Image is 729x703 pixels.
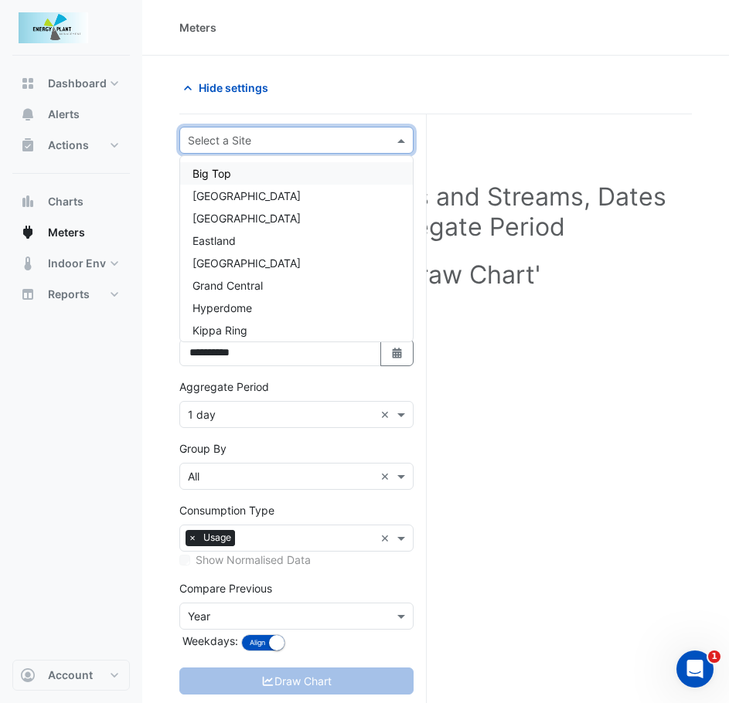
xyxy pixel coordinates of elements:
[48,138,89,153] span: Actions
[12,660,130,691] button: Account
[20,225,36,240] app-icon: Meters
[48,667,93,683] span: Account
[19,12,88,43] img: Company Logo
[192,279,263,292] span: Grand Central
[676,650,714,688] iframe: Intercom live chat
[192,167,231,180] span: Big Top
[192,234,236,247] span: Eastland
[192,189,301,202] span: [GEOGRAPHIC_DATA]
[179,502,274,518] label: Consumption Type
[20,76,36,91] app-icon: Dashboard
[204,182,667,242] h1: Select Site, Meters and Streams, Dates and Aggregate Period
[179,580,272,596] label: Compare Previous
[12,279,130,310] button: Reports
[12,99,130,130] button: Alerts
[12,217,130,248] button: Meters
[186,530,199,545] span: ×
[196,552,311,568] label: Show Normalised Data
[48,76,107,91] span: Dashboard
[380,468,393,484] span: Clear
[20,138,36,153] app-icon: Actions
[204,260,667,290] h1: Click 'Draw Chart'
[20,194,36,209] app-icon: Charts
[380,406,393,423] span: Clear
[179,633,238,649] label: Weekdays:
[12,130,130,161] button: Actions
[48,256,106,271] span: Indoor Env
[48,107,80,122] span: Alerts
[199,80,268,96] span: Hide settings
[48,194,83,209] span: Charts
[179,19,216,36] div: Meters
[192,324,247,337] span: Kippa Ring
[20,107,36,122] app-icon: Alerts
[12,68,130,99] button: Dashboard
[179,379,269,395] label: Aggregate Period
[12,248,130,279] button: Indoor Env
[179,74,278,101] button: Hide settings
[199,530,235,545] span: Usage
[48,225,85,240] span: Meters
[192,301,252,314] span: Hyperdome
[380,530,393,546] span: Clear
[179,552,414,568] div: Select meters or streams to enable normalisation
[192,256,301,270] span: [GEOGRAPHIC_DATA]
[48,287,90,302] span: Reports
[20,256,36,271] app-icon: Indoor Env
[192,212,301,225] span: [GEOGRAPHIC_DATA]
[708,650,720,663] span: 1
[20,287,36,302] app-icon: Reports
[179,155,414,342] ng-dropdown-panel: Options list
[390,346,404,359] fa-icon: Select Date
[12,186,130,217] button: Charts
[179,440,227,457] label: Group By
